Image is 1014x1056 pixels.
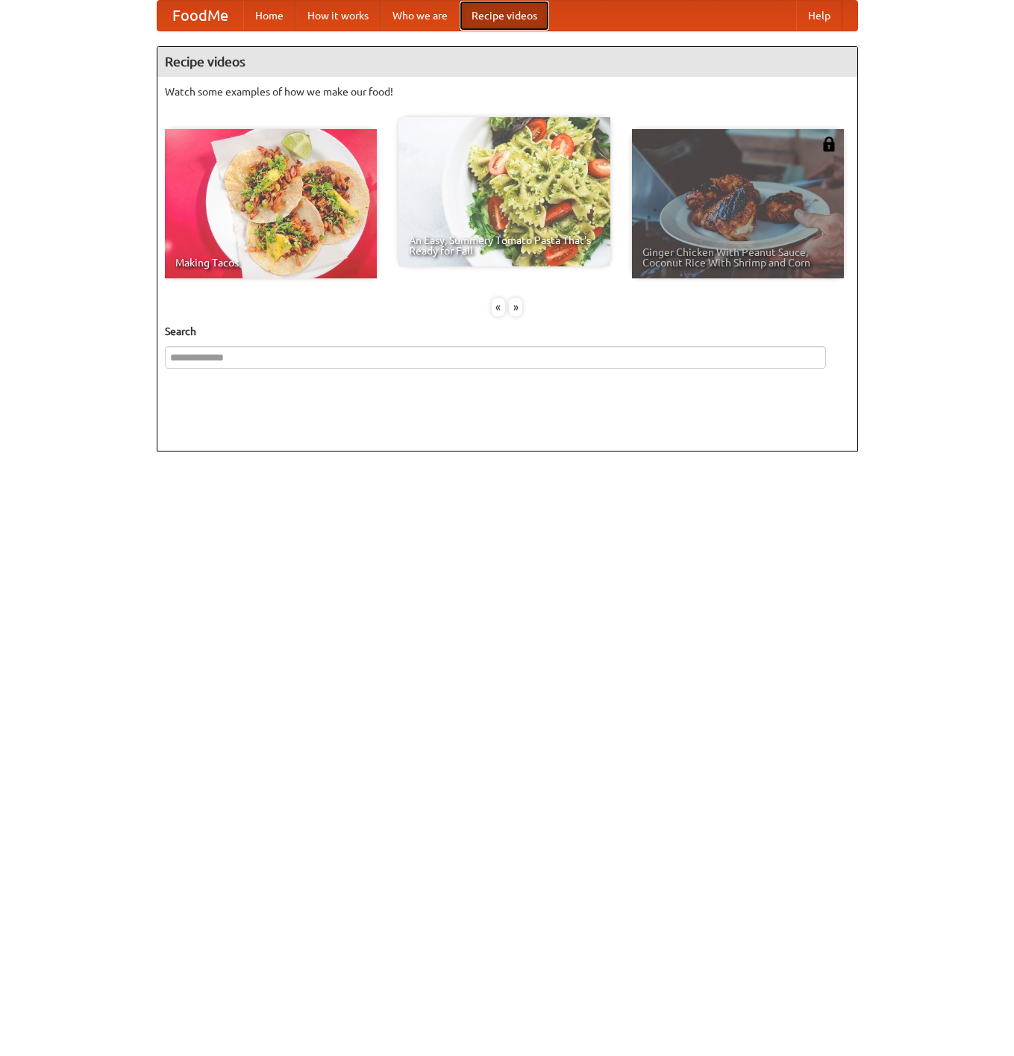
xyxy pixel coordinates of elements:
a: Recipe videos [460,1,549,31]
a: Home [243,1,295,31]
h4: Recipe videos [157,47,857,77]
div: « [492,298,505,316]
img: 483408.png [821,137,836,151]
a: Who we are [381,1,460,31]
a: FoodMe [157,1,243,31]
div: » [509,298,522,316]
a: How it works [295,1,381,31]
span: Making Tacos [175,257,366,268]
a: Help [796,1,842,31]
a: Making Tacos [165,129,377,278]
h5: Search [165,324,850,339]
span: An Easy, Summery Tomato Pasta That's Ready for Fall [409,235,600,256]
a: An Easy, Summery Tomato Pasta That's Ready for Fall [398,117,610,266]
p: Watch some examples of how we make our food! [165,84,850,99]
